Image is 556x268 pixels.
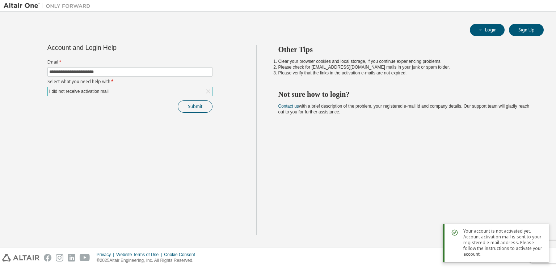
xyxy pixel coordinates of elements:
[278,90,531,99] h2: Not sure how to login?
[47,45,180,51] div: Account and Login Help
[97,258,199,264] p: © 2025 Altair Engineering, Inc. All Rights Reserved.
[48,87,110,95] div: I did not receive activation mail
[278,59,531,64] li: Clear your browser cookies and local storage, if you continue experiencing problems.
[47,79,212,85] label: Select what you need help with
[2,254,39,261] img: altair_logo.svg
[56,254,63,261] img: instagram.svg
[97,252,116,258] div: Privacy
[278,104,530,114] span: with a brief description of the problem, your registered e-mail id and company details. Our suppo...
[44,254,51,261] img: facebook.svg
[278,70,531,76] li: Please verify that the links in the activation e-mails are not expired.
[48,87,212,96] div: I did not receive activation mail
[463,228,543,257] span: Your account is not activated yet. Account activation mail is sent to your registered e-mail addr...
[47,59,212,65] label: Email
[4,2,94,9] img: Altair One
[278,64,531,70] li: Please check for [EMAIL_ADDRESS][DOMAIN_NAME] mails in your junk or spam folder.
[278,104,299,109] a: Contact us
[470,24,505,36] button: Login
[80,254,90,261] img: youtube.svg
[116,252,164,258] div: Website Terms of Use
[509,24,544,36] button: Sign Up
[68,254,75,261] img: linkedin.svg
[164,252,199,258] div: Cookie Consent
[278,45,531,54] h2: Other Tips
[178,100,212,113] button: Submit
